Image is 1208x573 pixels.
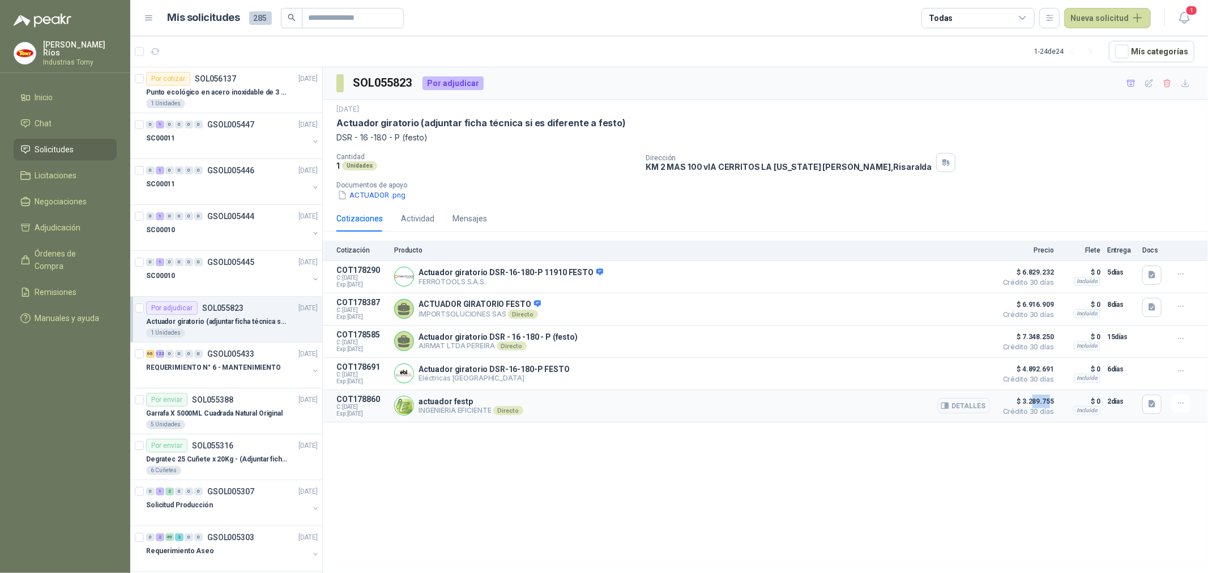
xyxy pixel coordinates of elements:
div: 6 Cuñetes [146,466,181,475]
p: REQUERIMIENTO N° 6 - MANTENIMIENTO [146,362,281,373]
div: 1 [156,258,164,266]
img: Company Logo [14,42,36,64]
p: actuador festp [419,397,523,406]
div: 0 [185,258,193,266]
div: 1 - 24 de 24 [1034,42,1100,61]
p: $ 0 [1061,330,1100,344]
p: Actuador giratorio DSR-16-180-P FESTO [419,365,570,374]
div: Incluido [1074,406,1100,415]
p: INGENIERIA EFICIENTE [419,406,523,415]
span: $ 4.892.691 [997,362,1054,376]
a: Inicio [14,87,117,108]
a: Solicitudes [14,139,117,160]
p: [DATE] [298,74,318,84]
p: KM 2 MAS 100 vIA CERRITOS LA [US_STATE] [PERSON_NAME] , Risaralda [646,162,932,172]
p: COT178387 [336,298,387,307]
span: Adjudicación [35,221,81,234]
p: SC00011 [146,179,175,190]
div: 5 Unidades [146,420,185,429]
a: Adjudicación [14,217,117,238]
p: Cotización [336,246,387,254]
a: 0 1 2 0 0 0 GSOL005307[DATE] Solicitud Producción [146,485,320,521]
span: Exp: [DATE] [336,314,387,320]
p: [DATE] [298,165,318,176]
span: Crédito 30 días [997,376,1054,383]
p: Requerimiento Aseo [146,546,214,557]
p: Actuador giratorio DSR-16-180-P 11910 FESTO [419,268,603,278]
div: 0 [194,166,203,174]
p: DSR - 16 -180 - P (festo) [336,131,1194,144]
div: 0 [146,121,155,129]
div: 0 [175,212,183,220]
span: 285 [249,11,272,25]
p: SC00010 [146,271,175,281]
p: Flete [1061,246,1100,254]
a: 66 122 0 0 0 0 GSOL005433[DATE] REQUERIMIENTO N° 6 - MANTENIMIENTO [146,347,320,383]
p: 5 días [1107,266,1136,279]
div: Incluido [1074,341,1100,350]
div: Mensajes [453,212,487,225]
div: 0 [185,166,193,174]
img: Company Logo [395,267,413,286]
div: 0 [185,533,193,541]
p: $ 0 [1061,298,1100,311]
p: [PERSON_NAME] Ríos [43,41,117,57]
div: 0 [194,212,203,220]
span: Crédito 30 días [997,344,1054,350]
p: $ 0 [1061,362,1100,376]
p: COT178585 [336,330,387,339]
p: Dirección [646,154,932,162]
a: 0 1 0 0 0 0 GSOL005444[DATE] SC00010 [146,209,320,246]
p: GSOL005445 [207,258,254,266]
div: Por enviar [146,439,187,452]
div: Directo [493,406,523,415]
p: SC00011 [146,133,175,144]
p: Docs [1142,246,1165,254]
span: C: [DATE] [336,307,387,314]
p: FERROTOOLS S.A.S. [419,277,603,286]
a: Por enviarSOL055316[DATE] Degratec 25 Cuñete x 20Kg - (Adjuntar ficha técnica)6 Cuñetes [130,434,322,480]
span: C: [DATE] [336,275,387,281]
a: 0 1 0 0 0 0 GSOL005447[DATE] SC00011 [146,118,320,154]
p: Punto ecológico en acero inoxidable de 3 puestos, con capacidad para 121L cada división. [146,87,287,98]
p: GSOL005433 [207,350,254,358]
div: Incluido [1074,309,1100,318]
p: Cantidad [336,153,637,161]
div: 2 [175,533,183,541]
span: Solicitudes [35,143,74,156]
div: Todas [929,12,953,24]
div: 2 [156,533,164,541]
a: Órdenes de Compra [14,243,117,277]
img: Logo peakr [14,14,71,27]
span: $ 3.289.755 [997,395,1054,408]
div: 2 [165,488,174,495]
button: ACTUADOR .png [336,189,407,201]
p: Entrega [1107,246,1136,254]
p: SOL056137 [195,75,236,83]
p: 15 días [1107,330,1136,344]
p: [DATE] [298,441,318,451]
p: GSOL005303 [207,533,254,541]
p: AIRMAT LTDA PEREIRA [419,341,578,350]
div: 0 [165,350,174,358]
div: 0 [175,121,183,129]
div: Por adjudicar [422,76,484,90]
p: ACTUADOR GIRATORIO FESTO [419,300,541,310]
p: [DATE] [298,349,318,360]
div: 66 [146,350,155,358]
button: Mís categorías [1109,41,1194,62]
span: C: [DATE] [336,404,387,410]
span: C: [DATE] [336,371,387,378]
a: 0 2 49 2 0 0 GSOL005303[DATE] Requerimiento Aseo [146,531,320,567]
div: 0 [185,212,193,220]
div: Directo [508,310,538,319]
a: Chat [14,113,117,134]
button: 1 [1174,8,1194,28]
span: Exp: [DATE] [336,378,387,385]
div: 0 [146,258,155,266]
img: Company Logo [395,364,413,383]
p: [DATE] [298,486,318,497]
p: SC00010 [146,225,175,236]
p: SOL055316 [192,442,233,450]
a: 0 1 0 0 0 0 GSOL005445[DATE] SC00010 [146,255,320,292]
